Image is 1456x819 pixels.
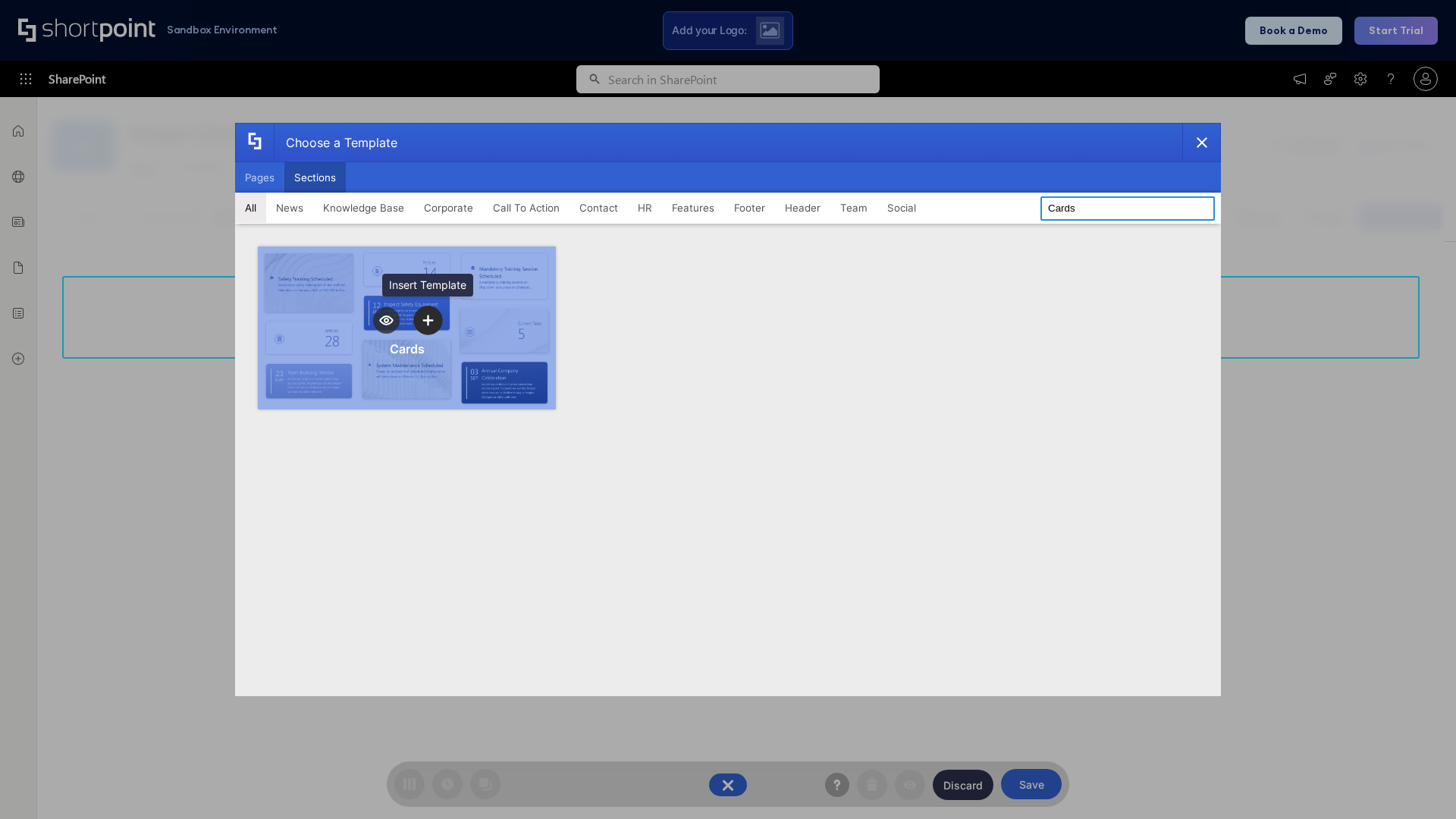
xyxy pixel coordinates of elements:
button: Knowledge Base [313,193,414,223]
button: Sections [284,162,346,193]
div: template selector [235,123,1221,696]
input: Search [1040,196,1215,221]
button: Team [830,193,877,223]
button: Corporate [414,193,483,223]
button: Features [662,193,724,223]
iframe: Chat Widget [1183,643,1456,819]
button: Footer [724,193,775,223]
button: Call To Action [483,193,570,223]
button: HR [628,193,662,223]
button: Social [877,193,926,223]
button: News [266,193,313,223]
div: Choose a Template [274,124,397,162]
button: Pages [235,162,284,193]
button: Header [775,193,830,223]
div: Cards [390,341,425,356]
button: Contact [570,193,628,223]
button: All [235,193,266,223]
